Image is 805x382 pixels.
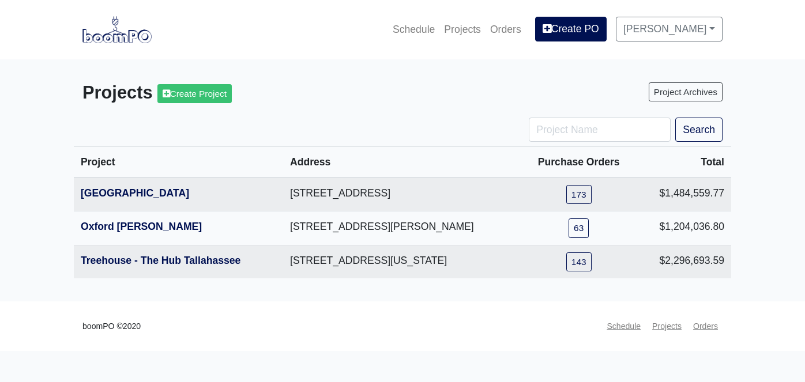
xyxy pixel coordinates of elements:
td: [STREET_ADDRESS] [283,177,521,211]
a: Schedule [602,315,645,338]
td: [STREET_ADDRESS][PERSON_NAME] [283,211,521,245]
a: Orders [689,315,723,338]
a: Oxford [PERSON_NAME] [81,221,202,232]
td: [STREET_ADDRESS][US_STATE] [283,245,521,278]
a: Create Project [157,84,232,103]
a: Treehouse - The Hub Tallahassee [81,255,240,266]
button: Search [675,118,723,142]
a: Project Archives [649,82,723,101]
td: $2,296,693.59 [637,245,731,278]
h3: Projects [82,82,394,104]
a: 63 [569,218,589,237]
input: Project Name [529,118,671,142]
a: 143 [566,252,592,271]
small: boomPO ©2020 [82,320,141,333]
a: Schedule [388,17,439,42]
th: Project [74,147,283,178]
th: Address [283,147,521,178]
a: [PERSON_NAME] [616,17,723,41]
a: Projects [439,17,486,42]
a: Orders [486,17,526,42]
a: Projects [648,315,686,338]
a: 173 [566,185,592,204]
th: Purchase Orders [521,147,637,178]
td: $1,204,036.80 [637,211,731,245]
th: Total [637,147,731,178]
a: Create PO [535,17,607,41]
a: [GEOGRAPHIC_DATA] [81,187,189,199]
td: $1,484,559.77 [637,177,731,211]
img: boomPO [82,16,152,43]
